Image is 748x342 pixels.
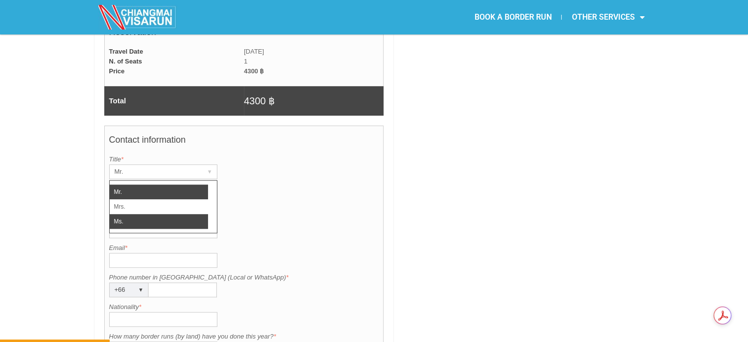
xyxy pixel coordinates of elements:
h4: Reservation [109,22,379,47]
a: BOOK A BORDER RUN [464,6,561,29]
li: Mrs. [110,199,208,214]
a: OTHER SERVICES [562,6,654,29]
label: First name [109,184,379,194]
td: Travel Date [104,47,244,57]
td: 4300 ฿ [244,66,384,76]
div: Mr. [110,165,198,179]
li: Ms. [110,214,208,229]
li: Mr. [110,185,208,199]
td: 1 [244,57,384,66]
label: How many border runs (by land) have you done this year? [109,332,379,342]
div: ▾ [203,165,217,179]
label: Email [109,243,379,253]
nav: Menu [374,6,654,29]
td: Price [104,66,244,76]
td: N. of Seats [104,57,244,66]
label: Last name [109,214,379,223]
td: Total [104,86,244,116]
label: Title [109,155,379,164]
td: [DATE] [244,47,384,57]
h4: Contact information [109,130,379,155]
td: 4300 ฿ [244,86,384,116]
label: Nationality [109,302,379,312]
div: ▾ [134,283,148,297]
label: Phone number in [GEOGRAPHIC_DATA] (Local or WhatsApp) [109,273,379,282]
div: +66 [110,283,129,297]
